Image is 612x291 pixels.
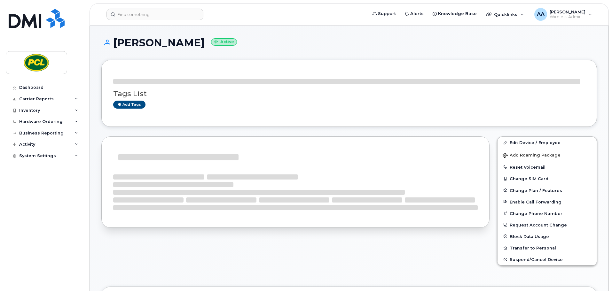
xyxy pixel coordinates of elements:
[498,161,597,173] button: Reset Voicemail
[101,37,597,48] h1: [PERSON_NAME]
[113,101,145,109] a: Add tags
[510,188,562,193] span: Change Plan / Features
[498,185,597,196] button: Change Plan / Features
[498,148,597,161] button: Add Roaming Package
[498,137,597,148] a: Edit Device / Employee
[113,90,585,98] h3: Tags List
[498,254,597,265] button: Suspend/Cancel Device
[498,231,597,242] button: Block Data Usage
[498,173,597,184] button: Change SIM Card
[498,219,597,231] button: Request Account Change
[498,196,597,208] button: Enable Call Forwarding
[510,257,563,262] span: Suspend/Cancel Device
[503,153,561,159] span: Add Roaming Package
[211,38,237,46] small: Active
[510,199,561,204] span: Enable Call Forwarding
[498,208,597,219] button: Change Phone Number
[498,242,597,254] button: Transfer to Personal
